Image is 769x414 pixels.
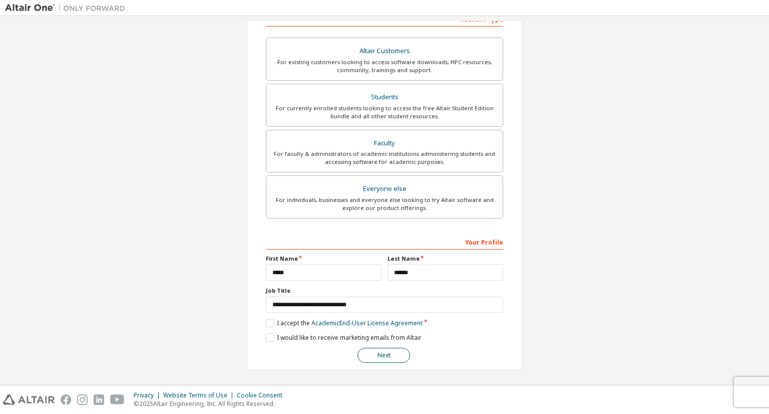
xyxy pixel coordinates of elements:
[272,182,497,196] div: Everyone else
[272,136,497,150] div: Faculty
[163,391,237,399] div: Website Terms of Use
[110,394,125,405] img: youtube.svg
[77,394,88,405] img: instagram.svg
[94,394,104,405] img: linkedin.svg
[134,391,163,399] div: Privacy
[266,255,381,263] label: First Name
[311,319,423,327] a: Academic End-User License Agreement
[272,196,497,212] div: For individuals, businesses and everyone else looking to try Altair software and explore our prod...
[272,58,497,74] div: For existing customers looking to access software downloads, HPC resources, community, trainings ...
[272,44,497,58] div: Altair Customers
[388,255,503,263] label: Last Name
[266,234,503,250] div: Your Profile
[3,394,55,405] img: altair_logo.svg
[61,394,71,405] img: facebook.svg
[357,348,410,363] button: Next
[5,3,130,13] img: Altair One
[272,150,497,166] div: For faculty & administrators of academic institutions administering students and accessing softwa...
[237,391,288,399] div: Cookie Consent
[266,287,503,295] label: Job Title
[272,90,497,104] div: Students
[134,399,288,408] p: © 2025 Altair Engineering, Inc. All Rights Reserved.
[266,333,422,342] label: I would like to receive marketing emails from Altair
[272,104,497,120] div: For currently enrolled students looking to access the free Altair Student Edition bundle and all ...
[266,319,423,327] label: I accept the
